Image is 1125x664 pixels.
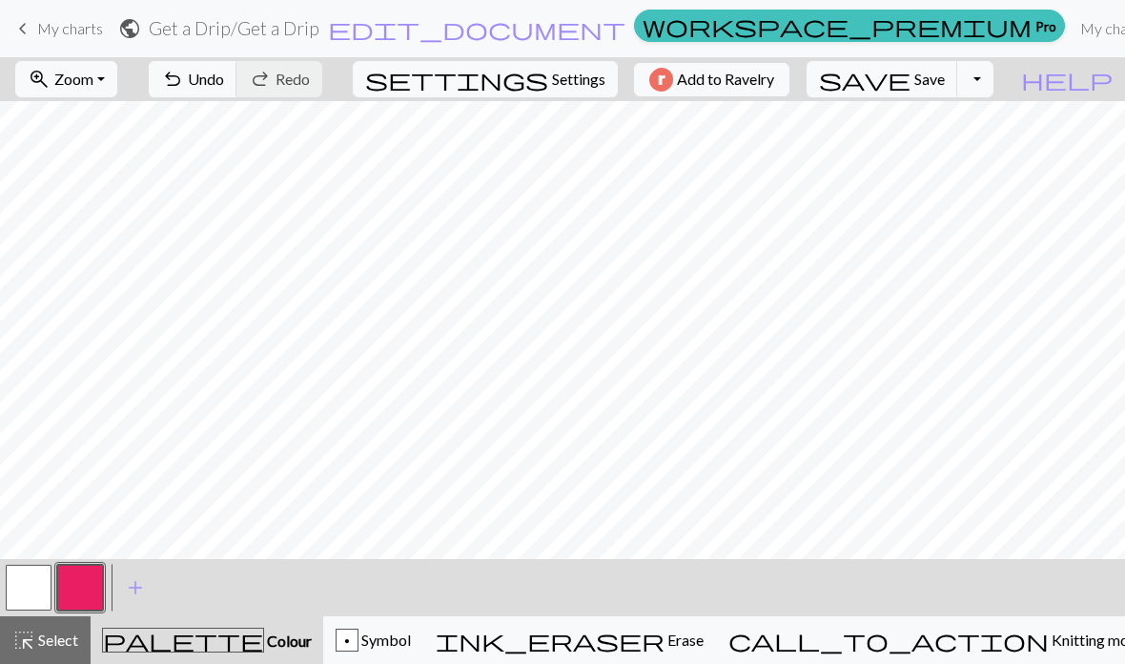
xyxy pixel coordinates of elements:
span: keyboard_arrow_left [11,15,34,42]
a: My charts [11,12,103,45]
span: highlight_alt [12,627,35,654]
button: Zoom [15,61,117,97]
button: SettingsSettings [353,61,618,97]
span: Erase [665,631,704,649]
span: public [118,15,141,42]
button: Save [807,61,958,97]
button: Add to Ravelry [634,63,789,96]
span: undo [161,66,184,93]
div: p [337,630,358,653]
span: Select [35,631,78,649]
span: Undo [188,70,224,88]
span: call_to_action [728,627,1049,654]
span: Zoom [54,70,93,88]
span: zoom_in [28,66,51,93]
span: settings [365,66,548,93]
span: help [1021,66,1113,93]
span: Symbol [358,631,411,649]
span: edit_document [328,15,625,42]
span: ink_eraser [436,627,665,654]
i: Settings [365,68,548,91]
h2: Get a Drip / Get a Drip [149,17,319,39]
span: Add to Ravelry [677,68,774,92]
span: add [124,574,147,601]
span: Save [914,70,945,88]
span: palette [103,627,263,654]
span: Colour [264,632,312,650]
span: save [819,66,910,93]
img: Ravelry [649,68,673,92]
span: My charts [37,19,103,37]
a: Pro [634,10,1065,42]
button: Undo [149,61,237,97]
span: Settings [552,68,605,91]
span: workspace_premium [643,12,1032,39]
button: Erase [423,616,716,664]
button: Colour [91,616,323,664]
button: p Symbol [323,616,423,664]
